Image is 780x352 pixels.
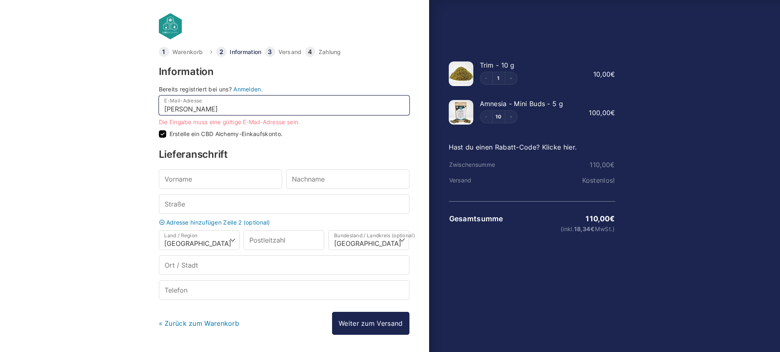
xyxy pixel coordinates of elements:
[593,70,615,78] bdi: 10,00
[172,49,203,55] a: Warenkorb
[505,72,517,84] button: Increment
[480,72,493,84] button: Decrement
[159,150,409,159] h3: Lieferanschrift
[233,86,263,93] a: Anmelden.
[480,111,493,123] button: Decrement
[159,255,409,275] input: Ort / Stadt
[610,109,615,117] span: €
[449,177,504,184] th: Versand
[244,230,324,250] input: Postleitzahl
[449,161,504,168] th: Zwischensumme
[586,214,615,223] bdi: 110,00
[574,225,595,232] span: 18,34
[589,109,615,117] bdi: 100,00
[159,119,409,125] li: Die Eingabe muss eine gültige E-Mail-Adresse sein.
[504,177,615,184] td: Kostenlos!
[159,194,409,214] input: Straße
[157,219,411,225] a: Adresse hinzufügen Zeile 2 (optional)
[159,67,409,77] h3: Information
[230,49,261,55] a: Information
[590,161,615,169] bdi: 110,00
[449,215,504,223] th: Gesamtsumme
[493,114,505,119] a: Edit
[159,86,232,93] span: Bereits registriert bei uns?
[170,131,283,137] label: Erstelle ein CBD Alchemy-Einkaufskonto.
[286,169,409,189] input: Nachname
[610,70,615,78] span: €
[159,319,240,327] a: « Zurück zum Warenkorb
[590,225,595,232] span: €
[332,312,409,335] a: Weiter zum Versand
[505,111,517,123] button: Increment
[449,143,577,151] a: Hast du einen Rabatt-Code? Klicke hier.
[159,95,409,115] input: E-Mail-Adresse
[159,280,409,300] input: Telefon
[278,49,302,55] a: Versand
[493,76,505,81] a: Edit
[480,61,515,69] span: Trim - 10 g
[610,161,615,169] span: €
[504,226,615,232] small: (inkl. MwSt.)
[319,49,341,55] a: Zahlung
[610,214,615,223] span: €
[159,169,282,189] input: Vorname
[480,100,563,108] span: Amnesia - Mini Buds - 5 g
